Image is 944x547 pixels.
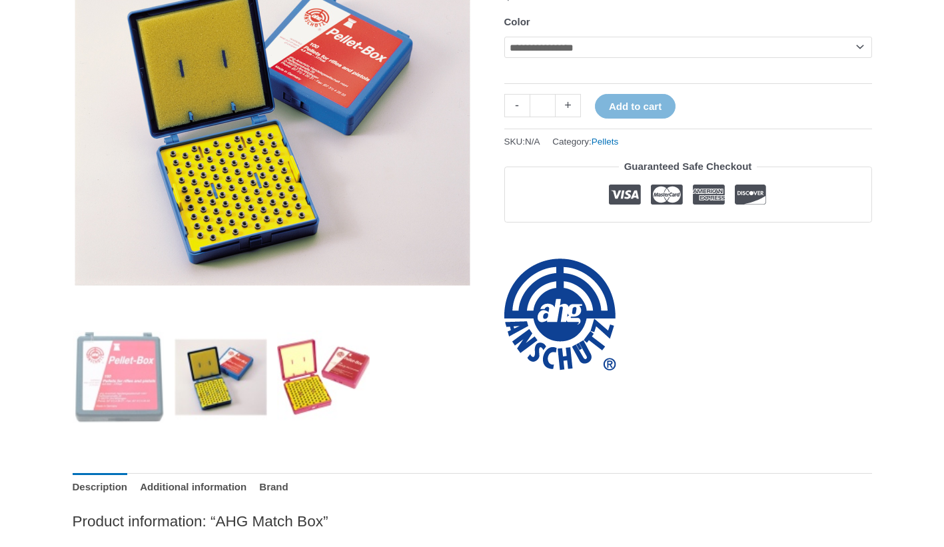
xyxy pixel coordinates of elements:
[73,512,872,531] h2: Product information: “AHG Match Box”
[504,233,872,249] iframe: Customer reviews powered by Trustpilot
[73,473,128,502] a: Description
[530,94,556,117] input: Product quantity
[504,133,540,150] span: SKU:
[552,133,618,150] span: Category:
[259,473,288,502] a: Brand
[595,94,676,119] button: Add to cart
[525,137,540,147] span: N/A
[175,330,267,423] img: AHG Match Box - Image 2
[504,94,530,117] a: -
[556,94,581,117] a: +
[504,259,616,370] a: ahg-Anschütz
[592,137,619,147] a: Pellets
[73,330,165,423] img: AHG Match Box
[619,157,757,176] legend: Guaranteed Safe Checkout
[504,16,530,27] label: Color
[277,330,370,423] img: AHG Match Box - Image 3
[140,473,246,502] a: Additional information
